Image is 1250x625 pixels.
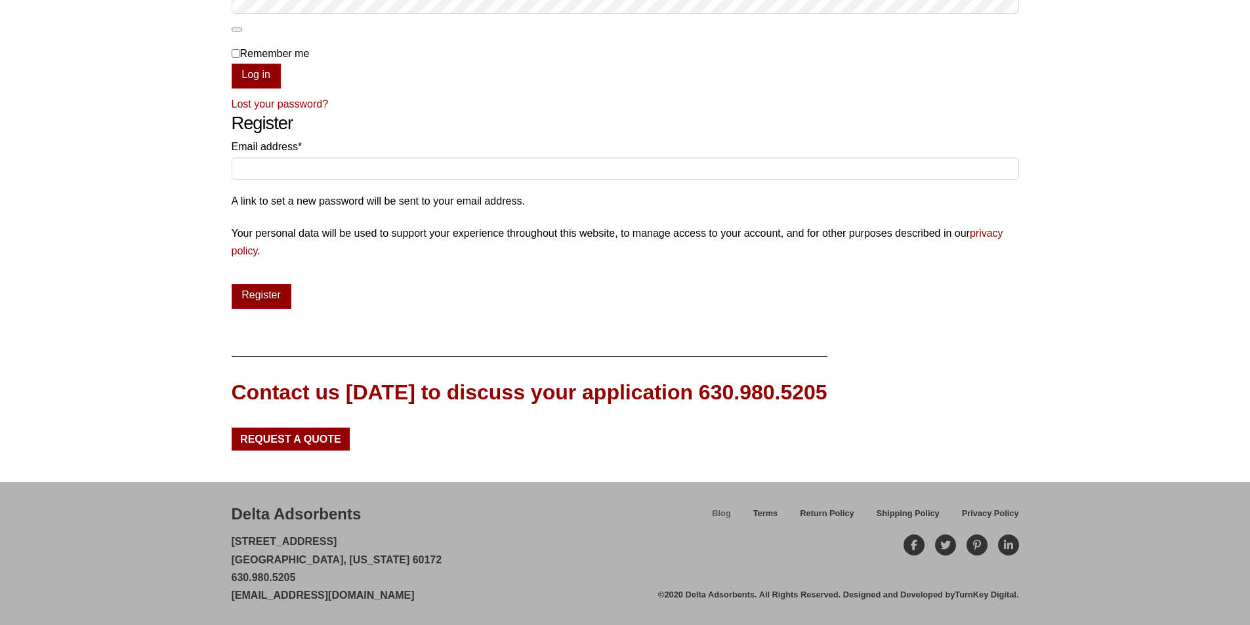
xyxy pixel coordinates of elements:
a: Return Policy [789,506,865,529]
label: Email address [232,138,1019,155]
h2: Register [232,113,1019,134]
span: Return Policy [800,510,854,518]
a: [EMAIL_ADDRESS][DOMAIN_NAME] [232,590,415,601]
p: A link to set a new password will be sent to your email address. [232,192,1019,210]
button: Log in [232,64,281,89]
a: Shipping Policy [865,506,951,529]
p: Your personal data will be used to support your experience throughout this website, to manage acc... [232,224,1019,260]
div: ©2020 Delta Adsorbents. All Rights Reserved. Designed and Developed by . [658,589,1018,601]
span: Shipping Policy [877,510,940,518]
div: Delta Adsorbents [232,503,362,525]
a: Privacy Policy [951,506,1019,529]
span: Request a Quote [240,434,341,445]
a: Request a Quote [232,428,350,450]
input: Remember me [232,49,240,58]
button: Register [232,284,291,309]
a: Terms [742,506,789,529]
span: Remember me [240,48,310,59]
p: [STREET_ADDRESS] [GEOGRAPHIC_DATA], [US_STATE] 60172 630.980.5205 [232,533,442,604]
a: privacy policy [232,228,1003,256]
button: Show password [232,28,242,31]
a: TurnKey Digital [955,590,1016,599]
a: Blog [701,506,741,529]
div: Contact us [DATE] to discuss your application 630.980.5205 [232,378,827,407]
span: Privacy Policy [962,510,1019,518]
span: Terms [753,510,778,518]
a: Lost your password? [232,98,329,110]
span: Blog [712,510,730,518]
